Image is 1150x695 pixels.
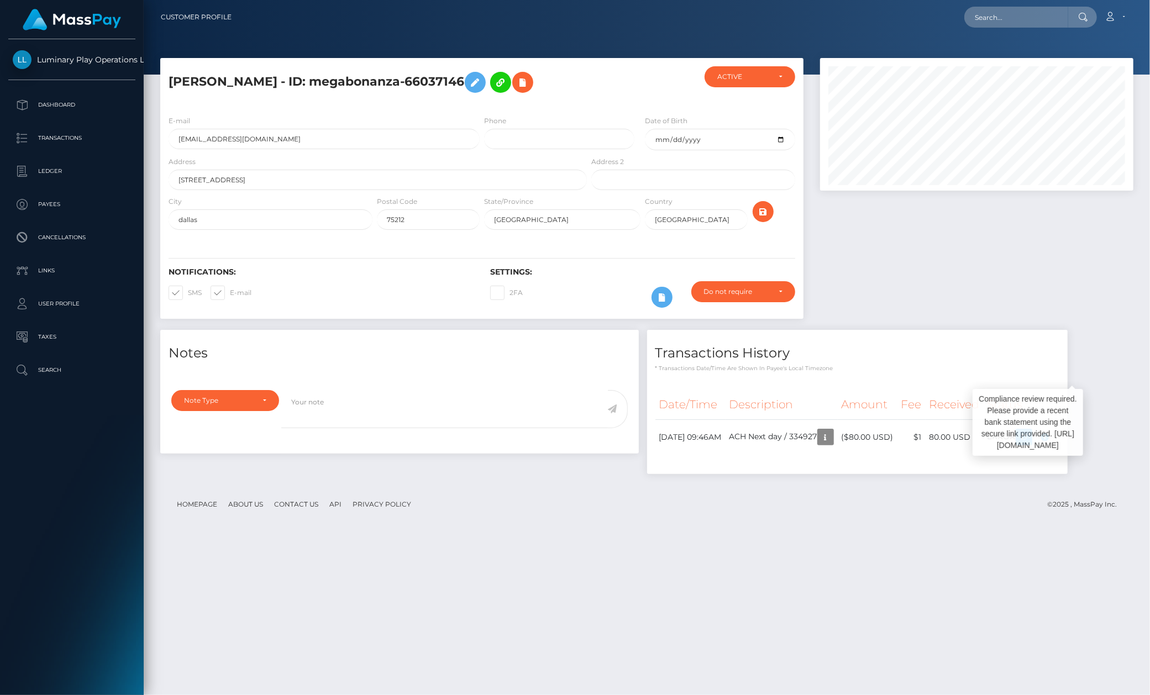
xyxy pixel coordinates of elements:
[169,66,581,98] h5: [PERSON_NAME] - ID: megabonanza-66037146
[838,389,897,420] th: Amount
[13,163,131,180] p: Ledger
[325,496,346,513] a: API
[838,420,897,455] td: ($80.00 USD)
[169,116,190,126] label: E-mail
[655,364,1059,372] p: * Transactions date/time are shown in payee's local timezone
[13,229,131,246] p: Cancellations
[224,496,267,513] a: About Us
[172,496,222,513] a: Homepage
[13,262,131,279] p: Links
[161,6,232,29] a: Customer Profile
[691,281,795,302] button: Do not require
[8,290,135,318] a: User Profile
[897,420,926,455] td: $1
[13,50,31,69] img: Luminary Play Operations Limited
[169,197,182,207] label: City
[348,496,416,513] a: Privacy Policy
[897,389,926,420] th: Fee
[484,197,533,207] label: State/Province
[655,344,1059,363] h4: Transactions History
[645,197,673,207] label: Country
[8,157,135,185] a: Ledger
[704,287,770,296] div: Do not require
[8,55,135,65] span: Luminary Play Operations Limited
[169,157,196,167] label: Address
[8,124,135,152] a: Transactions
[8,191,135,218] a: Payees
[973,389,1083,456] div: Compliance review required. Please provide a recent bank statement using the secure link provided...
[23,9,121,30] img: MassPay Logo
[8,224,135,251] a: Cancellations
[655,389,726,420] th: Date/Time
[211,286,251,300] label: E-mail
[490,267,795,277] h6: Settings:
[717,72,770,81] div: ACTIVE
[655,420,726,455] td: [DATE] 09:46AM
[726,420,838,455] td: ACH Next day / 334927
[13,296,131,312] p: User Profile
[591,157,624,167] label: Address 2
[1047,498,1125,510] div: © 2025 , MassPay Inc.
[645,116,687,126] label: Date of Birth
[484,116,506,126] label: Phone
[169,344,631,363] h4: Notes
[169,267,474,277] h6: Notifications:
[13,130,131,146] p: Transactions
[8,323,135,351] a: Taxes
[377,197,417,207] label: Postal Code
[13,97,131,113] p: Dashboard
[184,396,254,405] div: Note Type
[169,286,202,300] label: SMS
[726,389,838,420] th: Description
[926,420,984,455] td: 80.00 USD
[8,257,135,285] a: Links
[926,389,984,420] th: Received
[13,196,131,213] p: Payees
[13,329,131,345] p: Taxes
[490,286,523,300] label: 2FA
[13,362,131,378] p: Search
[8,356,135,384] a: Search
[270,496,323,513] a: Contact Us
[705,66,795,87] button: ACTIVE
[171,390,279,411] button: Note Type
[964,7,1068,28] input: Search...
[8,91,135,119] a: Dashboard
